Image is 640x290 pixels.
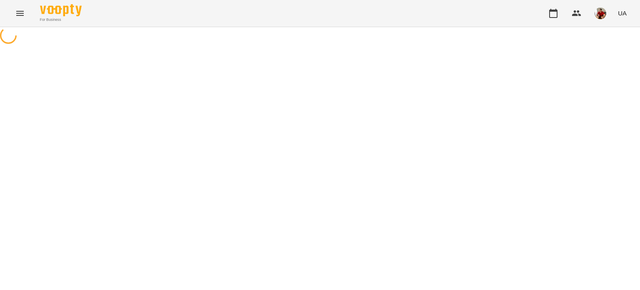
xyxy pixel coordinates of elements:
[40,17,82,23] span: For Business
[595,8,606,19] img: 2f467ba34f6bcc94da8486c15015e9d3.jpg
[618,9,627,18] span: UA
[40,4,82,16] img: Voopty Logo
[10,3,30,23] button: Menu
[615,5,630,21] button: UA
